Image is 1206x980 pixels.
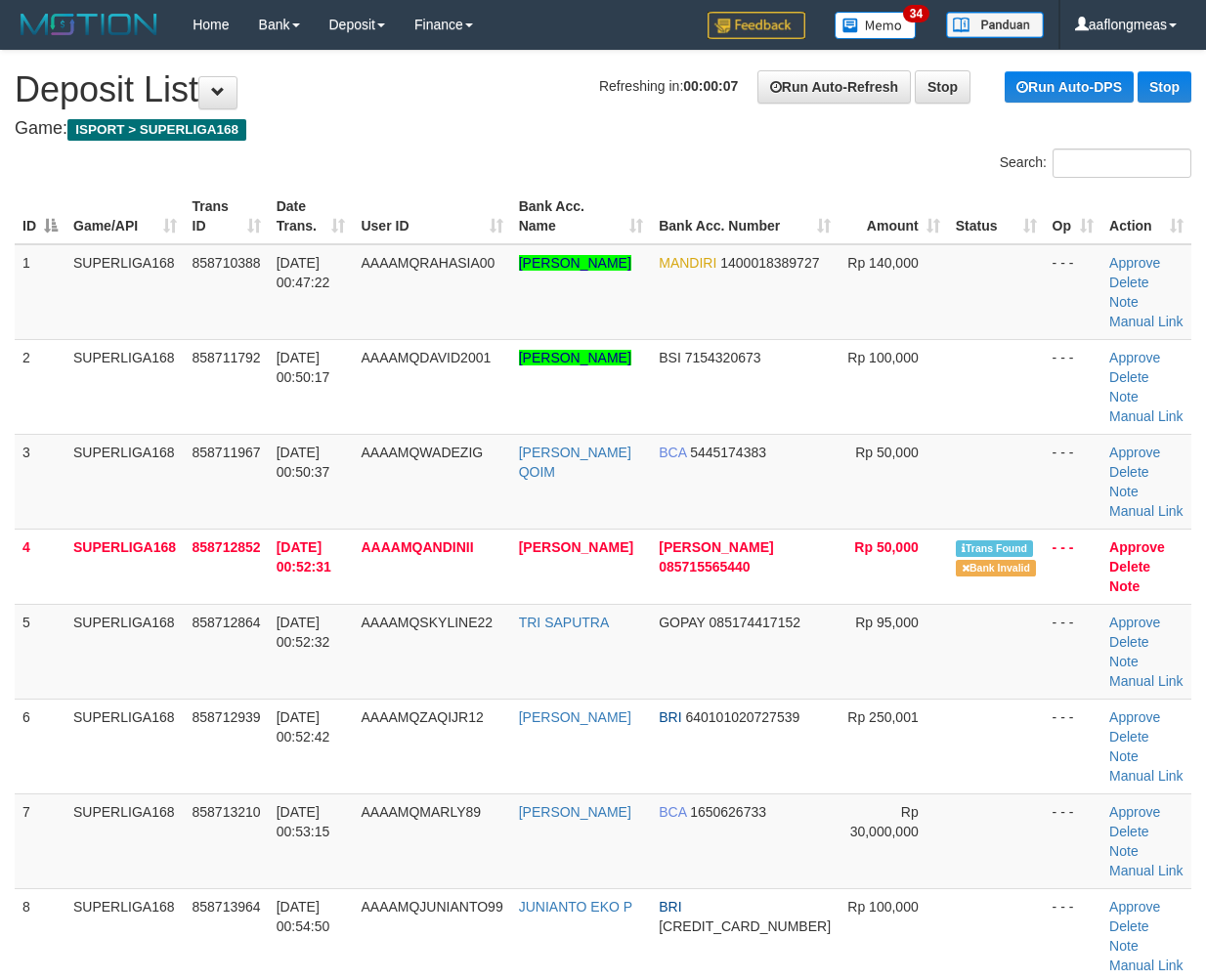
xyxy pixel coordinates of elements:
span: Rp 95,000 [855,615,919,630]
a: Note [1109,389,1139,405]
span: Copy 085174417152 to clipboard [710,615,800,630]
th: Op: activate to sort column ascending [1045,189,1101,244]
span: AAAAMQRAHASIA00 [361,255,495,271]
span: GOPAY [659,615,705,630]
a: Note [1109,843,1139,859]
td: - - - [1045,339,1101,434]
a: JUNIANTO EKO P [519,899,632,915]
img: panduan.png [946,12,1044,38]
th: Date Trans.: activate to sort column ascending [269,189,354,244]
a: TRI SAPUTRA [519,615,610,630]
span: 858712852 [193,539,261,555]
span: Rp 250,001 [847,709,918,725]
th: Bank Acc. Number: activate to sort column ascending [651,189,839,244]
a: Approve [1109,709,1160,725]
span: [DATE] 00:50:37 [277,445,330,480]
td: - - - [1045,244,1101,340]
th: Trans ID: activate to sort column ascending [185,189,269,244]
span: 858710388 [193,255,261,271]
span: Bank is not match [956,560,1036,576]
span: AAAAMQDAVID2001 [361,350,491,365]
span: Copy 640101020727539 to clipboard [685,709,799,725]
span: BSI [659,350,681,365]
img: Feedback.jpg [708,12,805,39]
span: [DATE] 00:52:32 [277,615,330,650]
a: Manual Link [1109,768,1184,784]
a: Stop [1138,71,1191,103]
span: [PERSON_NAME] [659,539,773,555]
td: SUPERLIGA168 [65,604,185,699]
span: [DATE] 00:52:42 [277,709,330,745]
a: Manual Link [1109,673,1184,689]
span: AAAAMQJUNIANTO99 [361,899,502,915]
span: [DATE] 00:54:50 [277,899,330,934]
span: Rp 50,000 [854,539,918,555]
span: [DATE] 00:47:22 [277,255,330,290]
td: SUPERLIGA168 [65,793,185,888]
td: 7 [15,793,65,888]
a: Manual Link [1109,958,1184,973]
img: MOTION_logo.png [15,10,163,39]
img: Button%20Memo.svg [835,12,917,39]
span: [DATE] 00:50:17 [277,350,330,385]
a: Note [1109,578,1140,594]
a: Approve [1109,350,1160,365]
td: 6 [15,699,65,793]
th: Game/API: activate to sort column ascending [65,189,185,244]
span: 858713964 [193,899,261,915]
a: Note [1109,654,1139,669]
td: 3 [15,434,65,529]
th: User ID: activate to sort column ascending [353,189,510,244]
a: [PERSON_NAME] QOIM [519,445,631,480]
span: 858711967 [193,445,261,460]
span: MANDIRI [659,255,716,271]
h1: Deposit List [15,70,1191,109]
a: Approve [1109,899,1160,915]
a: Delete [1109,634,1148,650]
h4: Game: [15,119,1191,139]
th: Action: activate to sort column ascending [1101,189,1191,244]
span: Rp 140,000 [847,255,918,271]
a: Manual Link [1109,314,1184,329]
th: ID: activate to sort column descending [15,189,65,244]
a: Run Auto-Refresh [757,70,911,104]
a: Delete [1109,824,1148,839]
a: Note [1109,294,1139,310]
td: 1 [15,244,65,340]
span: Copy 5445174383 to clipboard [690,445,766,460]
a: [PERSON_NAME] [519,709,631,725]
input: Search: [1053,149,1191,178]
span: 34 [903,5,929,22]
a: Approve [1109,445,1160,460]
a: Delete [1109,369,1148,385]
td: 5 [15,604,65,699]
a: Approve [1109,539,1165,555]
span: AAAAMQSKYLINE22 [361,615,493,630]
a: [PERSON_NAME] [519,255,631,271]
a: Delete [1109,729,1148,745]
td: SUPERLIGA168 [65,434,185,529]
span: Similar transaction found [956,540,1034,557]
td: - - - [1045,529,1101,604]
span: AAAAMQANDINII [361,539,473,555]
td: - - - [1045,604,1101,699]
a: [PERSON_NAME] [519,804,631,820]
td: SUPERLIGA168 [65,244,185,340]
a: Stop [915,70,970,104]
span: Copy 625701023305533 to clipboard [659,918,831,934]
a: Note [1109,938,1139,954]
a: Delete [1109,559,1150,575]
span: Copy 085715565440 to clipboard [659,559,750,575]
span: AAAAMQWADEZIG [361,445,483,460]
span: [DATE] 00:52:31 [277,539,331,575]
td: 4 [15,529,65,604]
a: Manual Link [1109,503,1184,519]
span: Copy 1650626733 to clipboard [690,804,766,820]
strong: 00:00:07 [683,78,738,94]
label: Search: [1000,149,1191,178]
span: Copy 7154320673 to clipboard [685,350,761,365]
a: [PERSON_NAME] [519,539,633,555]
span: 858713210 [193,804,261,820]
td: - - - [1045,434,1101,529]
span: BCA [659,804,686,820]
